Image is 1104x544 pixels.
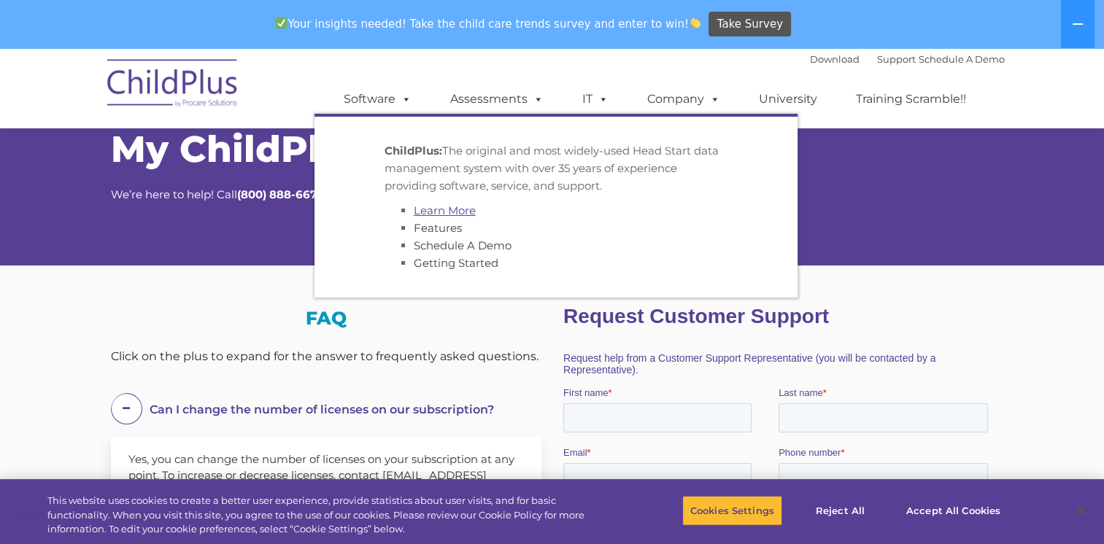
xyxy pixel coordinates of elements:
button: Cookies Settings [682,495,782,526]
a: Schedule A Demo [919,53,1005,65]
span: My ChildPlus Account [111,127,539,171]
strong: ( [237,187,241,201]
strong: ChildPlus: [385,144,442,158]
button: Close [1065,494,1097,526]
a: Features [414,221,462,235]
button: Accept All Cookies [898,495,1008,526]
h3: FAQ [111,309,541,327]
p: The original and most widely-used Head Start data management system with over 35 years of experie... [385,142,727,195]
font: | [810,53,1005,65]
strong: 800) 888-6674 [241,187,323,201]
a: Training Scramble!! [841,85,981,114]
a: Company [633,85,735,114]
img: ✅ [276,18,287,28]
span: Your insights needed! Take the child care trends survey and enter to win! [270,9,707,38]
a: Support [877,53,916,65]
span: Take Survey [717,12,783,37]
span: Last name [215,96,260,107]
a: IT [568,85,623,114]
img: ChildPlus by Procare Solutions [100,49,246,122]
button: Reject All [795,495,886,526]
span: We’re here to help! Call or email with your account related questions. [111,187,765,201]
a: Schedule A Demo [414,238,512,252]
a: Take Survey [709,12,791,37]
a: Assessments [436,85,558,114]
span: Phone number [215,156,277,167]
a: Learn More [414,203,476,217]
a: Getting Started [414,256,498,270]
div: This website uses cookies to create a better user experience, provide statistics about user visit... [47,494,607,537]
img: 👏 [690,18,700,28]
a: Software [329,85,426,114]
div: Click on the plus to expand for the answer to frequently asked questions. [111,346,541,368]
a: University [744,85,832,114]
a: Download [810,53,860,65]
span: Can I change the number of licenses on our subscription? [150,403,494,416]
